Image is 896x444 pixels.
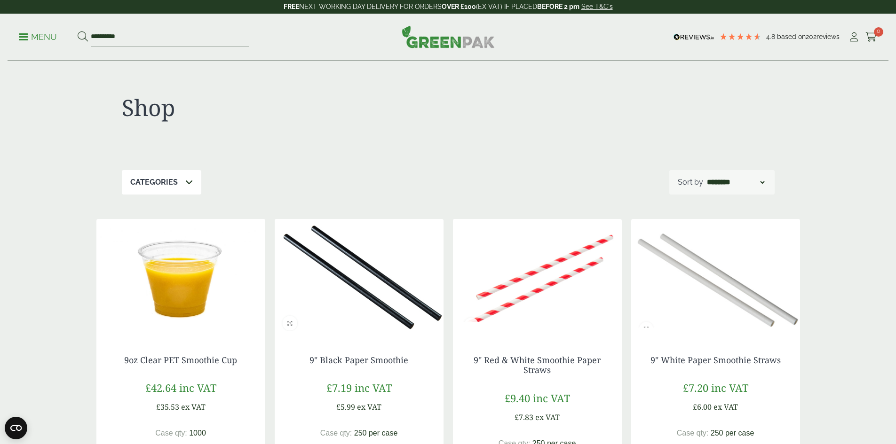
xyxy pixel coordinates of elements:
strong: FREE [284,3,299,10]
img: 9inch White Paper Smoothie Straws 8mm [4698] [631,219,800,336]
a: 9" Black Paper Smoothie [309,354,408,366]
img: 9inch Red & White Smoothie Paper Straws 8mm[4697] [453,219,622,336]
span: ex VAT [535,412,560,422]
span: ex VAT [181,402,206,412]
img: REVIEWS.io [674,34,714,40]
p: Menu [19,31,57,43]
select: Shop order [705,177,766,188]
img: 9oz pet clear smoothie cup [96,219,265,336]
span: Based on [777,33,806,40]
span: £35.53 [156,402,179,412]
i: Cart [865,32,877,42]
span: £42.64 [145,381,176,395]
img: 9inch Black Paper Smoothie Straws 8mm [4696] [275,219,444,336]
a: 0 [865,30,877,44]
strong: OVER £100 [442,3,476,10]
span: 0 [874,27,883,37]
span: inc VAT [355,381,392,395]
span: 4.8 [766,33,777,40]
p: Sort by [678,177,703,188]
span: ex VAT [357,402,381,412]
span: Case qty: [155,429,187,437]
button: Open CMP widget [5,417,27,439]
span: Case qty: [320,429,352,437]
span: £5.99 [336,402,355,412]
a: Menu [19,31,57,41]
span: Case qty: [677,429,709,437]
a: See T&C's [581,3,613,10]
div: 4.79 Stars [719,32,761,41]
p: Categories [130,177,178,188]
a: 9oz Clear PET Smoothie Cup [124,354,237,366]
span: £7.83 [515,412,533,422]
a: 9" White Paper Smoothie Straws [650,354,781,366]
i: My Account [848,32,860,42]
strong: BEFORE 2 pm [537,3,579,10]
h1: Shop [122,94,448,121]
span: 202 [806,33,817,40]
span: reviews [817,33,840,40]
span: 1000 [189,429,206,437]
span: £6.00 [693,402,712,412]
span: inc VAT [711,381,748,395]
img: GreenPak Supplies [402,25,495,48]
span: inc VAT [533,391,570,405]
span: £7.19 [326,381,352,395]
span: 250 per case [711,429,754,437]
span: £7.20 [683,381,708,395]
a: 9" Red & White Smoothie Paper Straws [474,354,601,376]
span: ex VAT [714,402,738,412]
span: inc VAT [179,381,216,395]
span: £9.40 [505,391,530,405]
span: 250 per case [354,429,398,437]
